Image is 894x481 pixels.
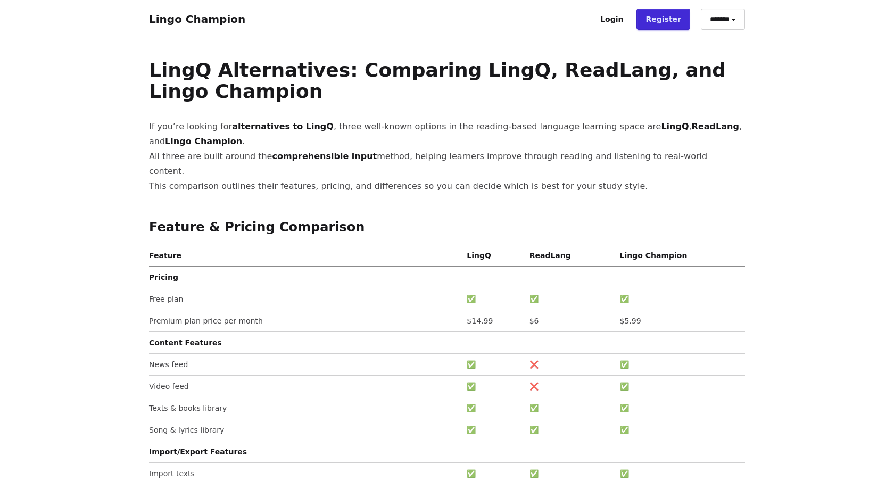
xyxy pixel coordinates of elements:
[525,353,616,375] td: ❌
[149,13,245,26] a: Lingo Champion
[149,273,178,281] strong: Pricing
[462,397,525,419] td: ✅
[525,397,616,419] td: ✅
[616,397,746,419] td: ✅
[272,151,377,161] strong: comprehensible input
[525,288,616,310] td: ✅
[462,288,525,310] td: ✅
[616,419,746,441] td: ✅
[462,419,525,441] td: ✅
[462,353,525,375] td: ✅
[149,353,462,375] td: News feed
[149,447,247,456] strong: Import/Export Features
[661,121,689,131] strong: LingQ
[149,219,745,236] h2: Feature & Pricing Comparison
[462,249,525,267] th: LingQ
[525,375,616,397] td: ❌
[616,375,746,397] td: ✅
[149,119,745,194] p: If you’re looking for , three well-known options in the reading-based language learning space are...
[462,375,525,397] td: ✅
[149,60,745,102] h1: LingQ Alternatives: Comparing LingQ, ReadLang, and Lingo Champion
[149,310,462,331] td: Premium plan price per month
[462,310,525,331] td: $14.99
[149,249,462,267] th: Feature
[616,353,746,375] td: ✅
[165,136,242,146] strong: Lingo Champion
[616,288,746,310] td: ✅
[149,397,462,419] td: Texts & books library
[525,249,616,267] th: ReadLang
[232,121,334,131] strong: alternatives to LingQ
[149,375,462,397] td: Video feed
[636,9,690,30] a: Register
[591,9,632,30] a: Login
[525,419,616,441] td: ✅
[616,249,746,267] th: Lingo Champion
[149,419,462,441] td: Song & lyrics library
[149,338,222,347] strong: Content Features
[692,121,739,131] strong: ReadLang
[149,288,462,310] td: Free plan
[525,310,616,331] td: $6
[616,310,746,331] td: $5.99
